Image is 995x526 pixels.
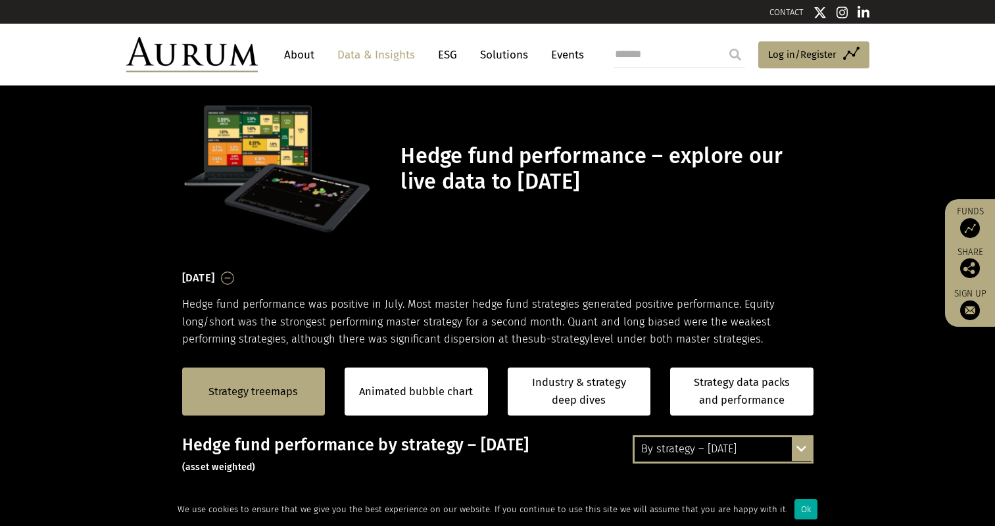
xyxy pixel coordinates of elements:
a: Funds [952,206,988,238]
img: Linkedin icon [858,6,869,19]
img: Share this post [960,258,980,278]
h3: Hedge fund performance by strategy – [DATE] [182,435,813,475]
h3: How to navigate the treemap [182,488,363,510]
a: Events [545,43,584,67]
a: CONTACT [769,7,804,17]
img: Instagram icon [837,6,848,19]
input: Submit [722,41,748,68]
img: Aurum [126,37,258,72]
img: Sign up to our newsletter [960,300,980,320]
img: Twitter icon [813,6,827,19]
a: Data & Insights [331,43,422,67]
a: About [278,43,321,67]
a: Animated bubble chart [359,383,473,400]
a: ESG [431,43,464,67]
span: Log in/Register [768,47,837,62]
h1: Hedge fund performance – explore our live data to [DATE] [400,143,810,195]
a: Industry & strategy deep dives [508,368,651,416]
a: Strategy treemaps [208,383,298,400]
small: (asset weighted) [182,462,256,473]
span: sub-strategy [528,333,590,345]
h3: [DATE] [182,268,215,288]
p: Hedge fund performance was positive in July. Most master hedge fund strategies generated positive... [182,296,813,348]
img: Access Funds [960,218,980,238]
div: By strategy – [DATE] [635,437,812,461]
a: Sign up [952,288,988,320]
a: Strategy data packs and performance [670,368,813,416]
div: Share [952,248,988,278]
a: Log in/Register [758,41,869,69]
a: Solutions [473,43,535,67]
div: Ok [794,499,817,519]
